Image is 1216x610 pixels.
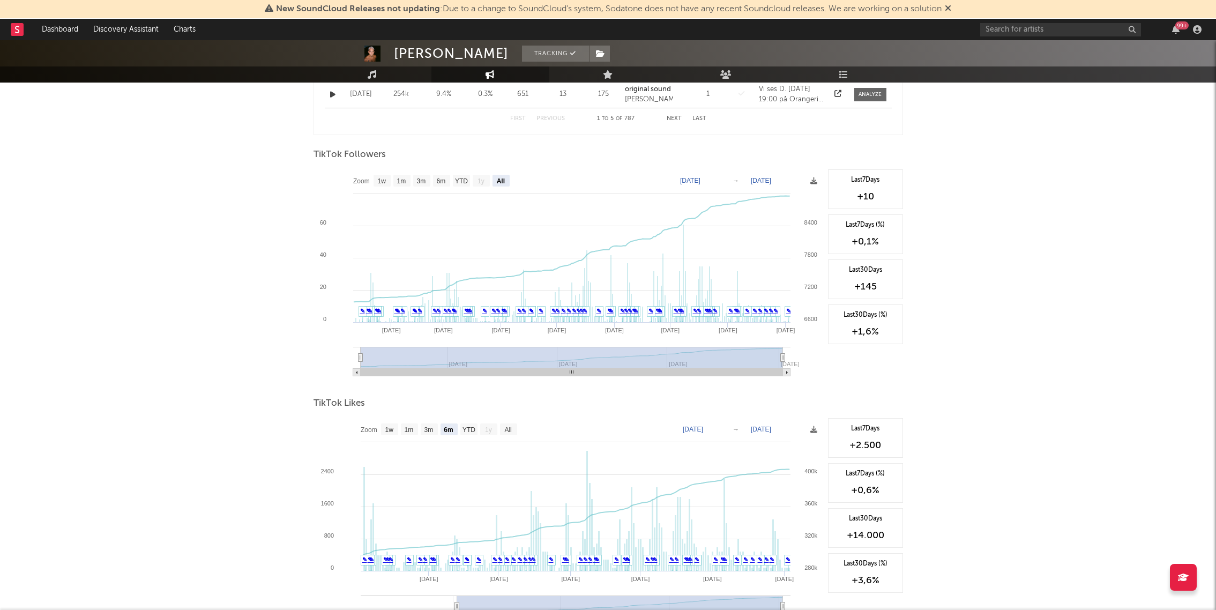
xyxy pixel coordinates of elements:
a: Charts [166,19,203,40]
span: TikTok Followers [314,148,386,161]
a: ✎ [450,556,455,563]
text: [DATE] [683,426,703,433]
text: [DATE] [491,327,510,333]
a: ✎ [645,556,650,563]
a: ✎ [653,556,658,563]
a: ✎ [770,556,774,563]
a: ✎ [786,308,791,314]
a: ✎ [632,308,637,314]
text: YTD [454,177,467,185]
a: ✎ [375,308,379,314]
text: 1w [377,177,386,185]
text: 3m [416,177,426,185]
a: ✎ [752,308,757,314]
div: 254k [384,89,419,100]
button: 99+ [1172,25,1180,34]
text: 1m [397,177,406,185]
a: ✎ [430,556,435,563]
a: ✎ [607,308,612,314]
div: Last 30 Days [834,265,897,275]
a: ✎ [561,308,566,314]
a: ✎ [528,556,533,563]
text: [DATE] [719,327,737,333]
a: ✎ [451,308,456,314]
div: 1 5 787 [586,113,645,125]
a: original sound[PERSON_NAME] [625,84,673,105]
div: 1 [692,89,724,100]
div: 9.4 % [424,89,464,100]
text: [DATE] [776,327,795,333]
a: ✎ [655,308,660,314]
a: ✎ [432,308,437,314]
text: 8400 [804,219,817,226]
a: ✎ [572,308,577,314]
text: [DATE] [489,576,508,582]
a: ✎ [695,556,699,563]
button: Tracking [522,46,589,62]
div: +10 [834,190,897,203]
a: ✎ [576,308,581,314]
a: ✎ [501,308,506,314]
text: 20 [319,284,326,290]
text: All [496,177,504,185]
text: 6m [444,426,453,434]
div: Last 7 Days (%) [834,220,897,230]
a: ✎ [362,556,367,563]
div: 651 [507,89,539,100]
a: ✎ [593,556,598,563]
text: YTD [462,426,475,434]
div: +14.000 [834,529,897,542]
text: 1w [385,426,393,434]
text: 800 [324,532,333,539]
a: ✎ [674,308,678,314]
a: ✎ [518,556,523,563]
a: ✎ [476,556,481,563]
a: ✎ [496,308,501,314]
div: +2.500 [834,439,897,452]
a: ✎ [623,556,628,563]
a: ✎ [366,308,371,314]
text: [DATE] [780,361,799,367]
text: 7800 [804,251,817,258]
a: ✎ [758,308,763,314]
a: ✎ [491,308,496,314]
a: ✎ [412,308,417,314]
button: Previous [536,116,565,122]
span: to [602,116,608,121]
text: 1m [404,426,413,434]
text: 7200 [804,284,817,290]
strong: original sound [625,86,671,93]
text: [DATE] [434,327,453,333]
text: 400k [804,468,817,474]
text: 6m [436,177,445,185]
a: ✎ [688,556,693,563]
div: +0,1 % [834,235,897,248]
button: Next [667,116,682,122]
a: ✎ [447,308,452,314]
a: ✎ [523,556,528,563]
div: [PERSON_NAME] [625,94,673,105]
a: ✎ [578,556,583,563]
a: ✎ [400,308,405,314]
div: 99 + [1175,21,1189,29]
a: Discovery Assistant [86,19,166,40]
div: Last 30 Days (%) [834,310,897,320]
a: ✎ [769,308,773,314]
text: All [504,426,511,434]
text: 2400 [320,468,333,474]
a: ✎ [407,556,412,563]
a: ✎ [443,308,448,314]
a: ✎ [511,556,516,563]
div: +3,6 % [834,574,897,587]
a: ✎ [579,308,584,314]
a: ✎ [743,556,748,563]
div: +1,6 % [834,325,897,338]
a: ✎ [588,556,593,563]
text: 1600 [320,500,333,507]
div: 13 [544,89,582,100]
text: 320k [804,532,817,539]
text: 1y [485,426,492,434]
a: ✎ [566,308,571,314]
a: ✎ [677,308,682,314]
a: ✎ [684,556,689,563]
